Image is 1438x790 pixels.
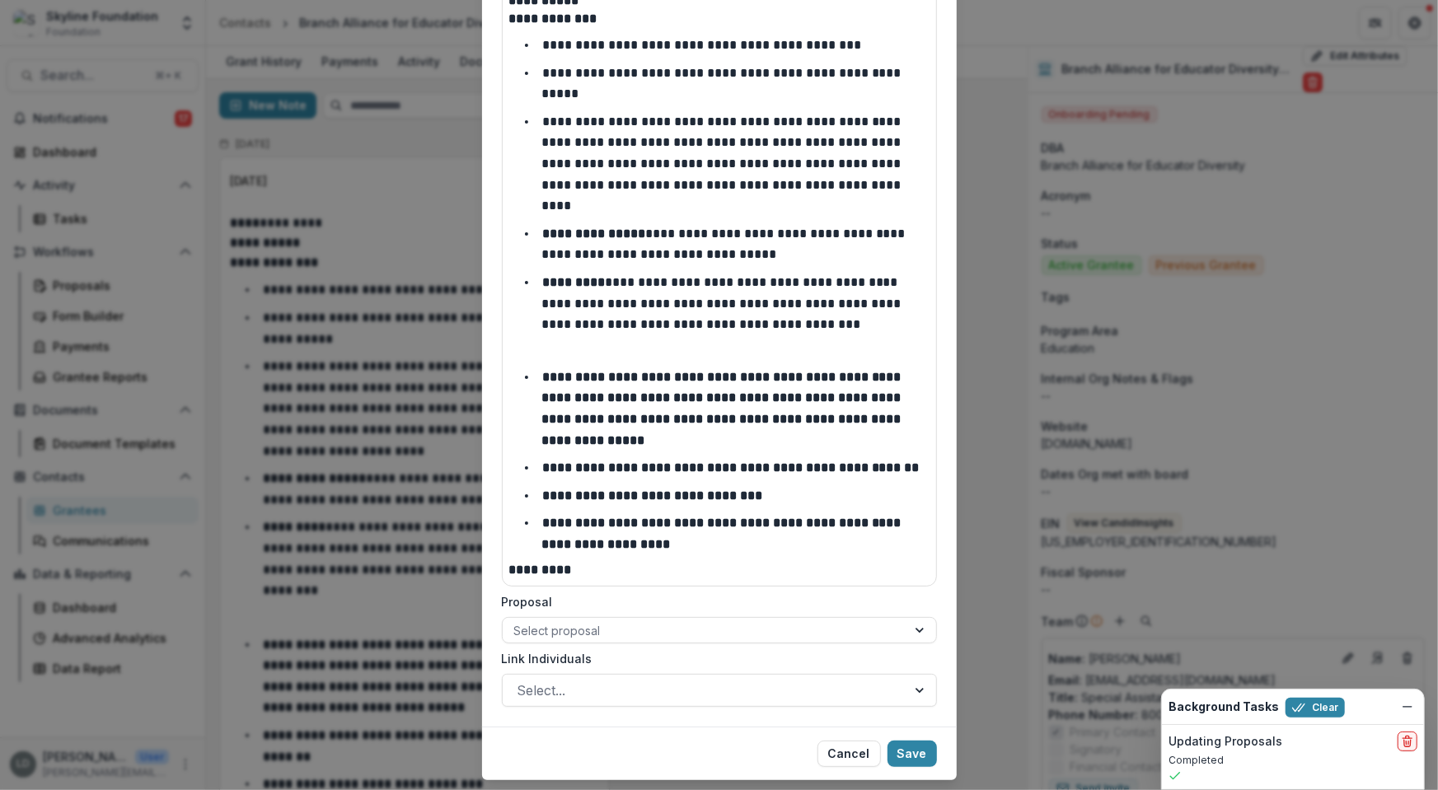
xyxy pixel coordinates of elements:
[817,741,881,767] button: Cancel
[888,741,937,767] button: Save
[1398,732,1417,751] button: delete
[502,593,927,610] label: Proposal
[1169,735,1282,749] h2: Updating Proposals
[1286,698,1345,718] button: Clear
[502,650,927,667] label: Link Individuals
[1398,697,1417,717] button: Dismiss
[1169,700,1279,714] h2: Background Tasks
[1169,753,1417,768] p: Completed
